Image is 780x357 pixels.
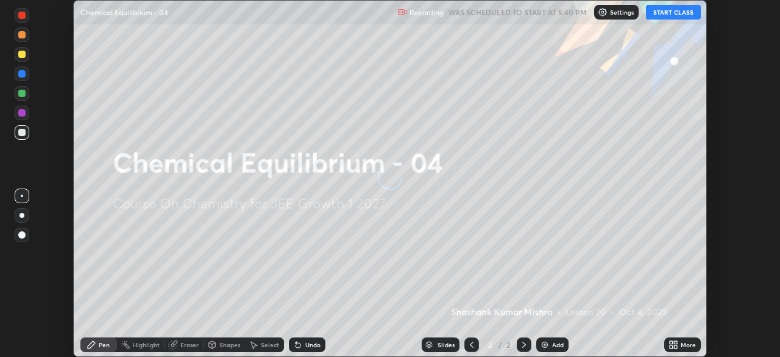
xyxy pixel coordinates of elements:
div: Slides [438,342,455,348]
div: Undo [305,342,321,348]
h5: WAS SCHEDULED TO START AT 5:40 PM [448,7,587,18]
div: Select [261,342,279,348]
div: Pen [99,342,110,348]
div: 2 [484,341,496,348]
p: Chemical Equilibrium - 04 [80,7,168,17]
div: Eraser [180,342,199,348]
div: 2 [505,339,512,350]
img: add-slide-button [540,340,550,350]
button: START CLASS [646,5,701,20]
p: Recording [409,8,444,17]
img: recording.375f2c34.svg [397,7,407,17]
div: Shapes [219,342,240,348]
div: / [498,341,502,348]
img: class-settings-icons [598,7,608,17]
div: Add [552,342,564,348]
div: Highlight [133,342,160,348]
div: More [681,342,696,348]
p: Settings [610,9,634,15]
